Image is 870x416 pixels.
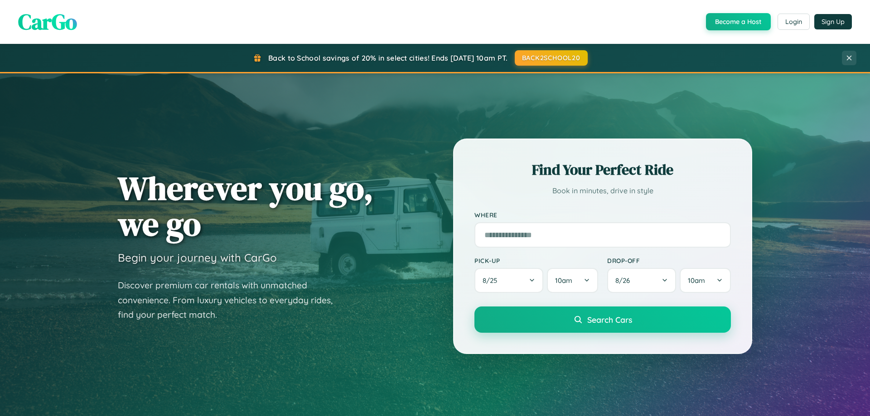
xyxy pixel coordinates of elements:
button: 10am [547,268,598,293]
span: 8 / 26 [615,276,634,285]
button: 10am [680,268,731,293]
button: Login [778,14,810,30]
button: BACK2SCHOOL20 [515,50,588,66]
button: 8/25 [474,268,543,293]
span: Back to School savings of 20% in select cities! Ends [DATE] 10am PT. [268,53,507,62]
p: Book in minutes, drive in style [474,184,731,197]
button: Search Cars [474,306,731,333]
span: 8 / 25 [483,276,502,285]
h2: Find Your Perfect Ride [474,160,731,180]
label: Where [474,211,731,219]
button: Sign Up [814,14,852,29]
label: Drop-off [607,257,731,264]
span: 10am [688,276,705,285]
span: 10am [555,276,572,285]
span: Search Cars [587,315,632,325]
p: Discover premium car rentals with unmatched convenience. From luxury vehicles to everyday rides, ... [118,278,344,322]
h1: Wherever you go, we go [118,170,373,242]
button: Become a Host [706,13,771,30]
button: 8/26 [607,268,676,293]
span: CarGo [18,7,77,37]
h3: Begin your journey with CarGo [118,251,277,264]
label: Pick-up [474,257,598,264]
